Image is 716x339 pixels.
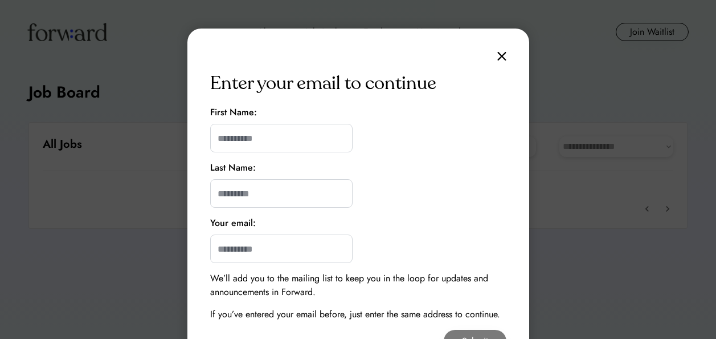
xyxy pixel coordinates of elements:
[210,70,436,97] div: Enter your email to continue
[497,51,506,61] img: close.svg
[210,161,256,175] div: Last Name:
[210,308,500,321] div: If you’ve entered your email before, just enter the same address to continue.
[210,216,256,230] div: Your email:
[210,272,506,299] div: We’ll add you to the mailing list to keep you in the loop for updates and announcements in Forward.
[210,106,257,119] div: First Name:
